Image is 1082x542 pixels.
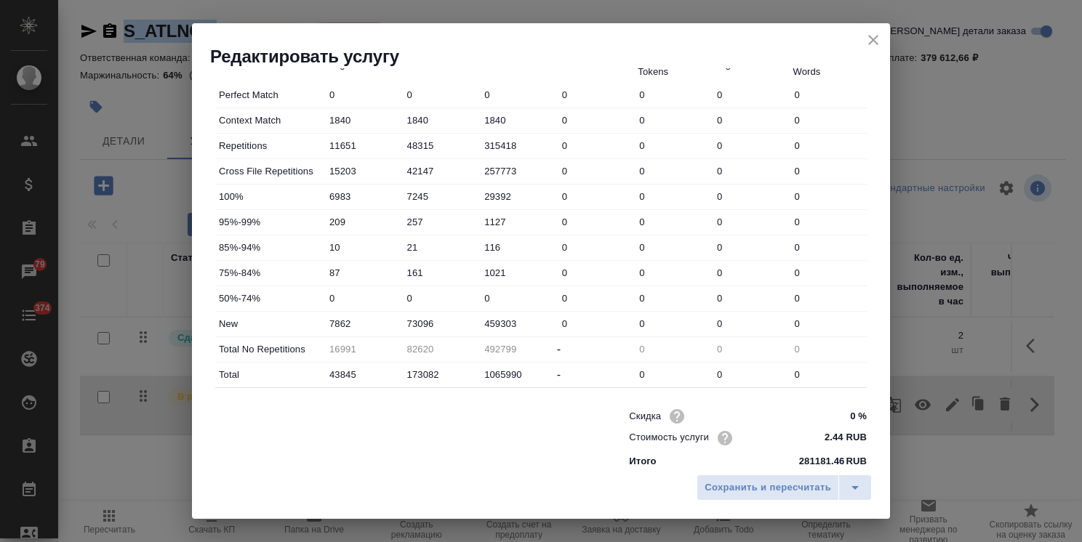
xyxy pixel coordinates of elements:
[705,480,831,496] span: Сохранить и пересчитать
[789,186,867,207] input: ✎ Введи что-нибудь
[812,427,867,448] input: ✎ Введи что-нибудь
[324,339,402,360] input: Пустое поле
[789,211,867,232] input: ✎ Введи что-нибудь
[479,161,557,182] input: ✎ Введи что-нибудь
[557,135,635,156] input: ✎ Введи что-нибудь
[712,339,790,360] input: Пустое поле
[557,186,635,207] input: ✎ Введи что-нибудь
[479,110,557,131] input: ✎ Введи что-нибудь
[479,288,557,309] input: ✎ Введи что-нибудь
[479,84,557,105] input: ✎ Введи что-нибудь
[402,135,480,156] input: ✎ Введи что-нибудь
[862,29,884,51] button: close
[557,262,635,283] input: ✎ Введи что-нибудь
[219,215,321,230] p: 95%-99%
[634,262,712,283] input: ✎ Введи что-нибудь
[634,313,712,334] input: ✎ Введи что-нибудь
[402,364,480,385] input: ✎ Введи что-нибудь
[402,288,480,309] input: ✎ Введи что-нибудь
[402,339,480,360] input: Пустое поле
[712,288,790,309] input: ✎ Введи что-нибудь
[402,110,480,131] input: ✎ Введи что-нибудь
[402,161,480,182] input: ✎ Введи что-нибудь
[789,364,867,385] input: ✎ Введи что-нибудь
[846,454,867,469] p: RUB
[402,84,480,105] input: ✎ Введи что-нибудь
[789,339,867,360] input: Пустое поле
[402,313,480,334] input: ✎ Введи что-нибудь
[634,161,712,182] input: ✎ Введи что-нибудь
[479,135,557,156] input: ✎ Введи что-нибудь
[219,291,321,306] p: 50%-74%
[634,288,712,309] input: ✎ Введи что-нибудь
[634,135,712,156] input: ✎ Введи что-нибудь
[324,288,402,309] input: ✎ Введи что-нибудь
[789,237,867,258] input: ✎ Введи что-нибудь
[634,364,712,385] input: ✎ Введи что-нибудь
[219,342,321,357] p: Total No Repetitions
[479,313,557,334] input: ✎ Введи что-нибудь
[634,339,712,360] input: Пустое поле
[219,190,321,204] p: 100%
[557,211,635,232] input: ✎ Введи что-нибудь
[629,430,709,445] p: Стоимость услуги
[402,237,480,258] input: ✎ Введи что-нибудь
[479,186,557,207] input: ✎ Введи что-нибудь
[219,266,321,280] p: 75%-84%
[324,135,402,156] input: ✎ Введи что-нибудь
[789,313,867,334] input: ✎ Введи что-нибудь
[324,364,402,385] input: ✎ Введи что-нибудь
[799,454,845,469] p: 281181.46
[324,237,402,258] input: ✎ Введи что-нибудь
[712,161,790,182] input: ✎ Введи что-нибудь
[634,186,712,207] input: ✎ Введи что-нибудь
[219,317,321,331] p: New
[557,110,635,131] input: ✎ Введи что-нибудь
[219,368,321,382] p: Total
[789,262,867,283] input: ✎ Введи что-нибудь
[324,186,402,207] input: ✎ Введи что-нибудь
[402,262,480,283] input: ✎ Введи что-нибудь
[219,240,321,255] p: 85%-94%
[210,45,890,68] h2: Редактировать услугу
[629,454,656,469] p: Итого
[712,262,790,283] input: ✎ Введи что-нибудь
[789,288,867,309] input: ✎ Введи что-нибудь
[324,84,402,105] input: ✎ Введи что-нибудь
[712,186,790,207] input: ✎ Введи что-нибудь
[557,366,635,384] div: -
[789,161,867,182] input: ✎ Введи что-нибудь
[324,313,402,334] input: ✎ Введи что-нибудь
[712,364,790,385] input: ✎ Введи что-нибудь
[557,161,635,182] input: ✎ Введи что-нибудь
[557,288,635,309] input: ✎ Введи что-нибудь
[634,237,712,258] input: ✎ Введи что-нибудь
[789,110,867,131] input: ✎ Введи что-нибудь
[219,164,321,179] p: Cross File Repetitions
[557,313,635,334] input: ✎ Введи что-нибудь
[219,139,321,153] p: Repetitions
[634,110,712,131] input: ✎ Введи что-нибудь
[712,237,790,258] input: ✎ Введи что-нибудь
[479,262,557,283] input: ✎ Введи что-нибудь
[712,313,790,334] input: ✎ Введи что-нибудь
[557,84,635,105] input: ✎ Введи что-нибудь
[697,474,872,501] div: split button
[697,474,839,501] button: Сохранить и пересчитать
[789,135,867,156] input: ✎ Введи что-нибудь
[712,84,790,105] input: ✎ Введи что-нибудь
[634,211,712,232] input: ✎ Введи что-нибудь
[712,110,790,131] input: ✎ Введи что-нибудь
[324,211,402,232] input: ✎ Введи что-нибудь
[219,113,321,128] p: Context Match
[557,341,635,358] div: -
[324,110,402,131] input: ✎ Введи что-нибудь
[712,211,790,232] input: ✎ Введи что-нибудь
[219,88,321,102] p: Perfect Match
[712,135,790,156] input: ✎ Введи что-нибудь
[812,405,867,426] input: ✎ Введи что-нибудь
[479,237,557,258] input: ✎ Введи что-нибудь
[479,339,557,360] input: Пустое поле
[479,364,557,385] input: ✎ Введи что-нибудь
[557,237,635,258] input: ✎ Введи что-нибудь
